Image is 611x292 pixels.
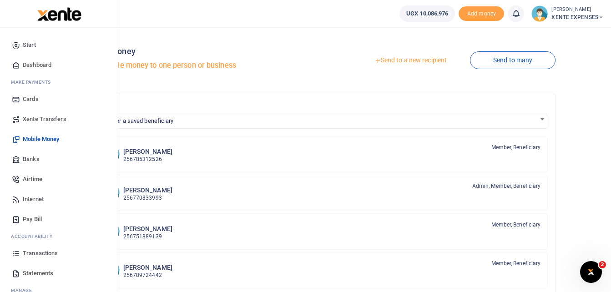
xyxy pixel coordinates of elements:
[396,5,459,22] li: Wallet ballance
[83,46,316,56] h4: Mobile Money
[123,232,172,241] p: 256751889139
[23,249,58,258] span: Transactions
[531,5,548,22] img: profile-user
[123,148,172,156] h6: [PERSON_NAME]
[23,135,59,144] span: Mobile Money
[7,189,111,209] a: Internet
[123,194,172,202] p: 256770833993
[7,75,111,89] li: M
[37,7,81,21] img: logo-large
[23,215,42,224] span: Pay Bill
[123,186,172,194] h6: [PERSON_NAME]
[23,40,36,50] span: Start
[531,5,604,22] a: profile-user [PERSON_NAME] XENTE EXPENSES
[551,6,604,14] small: [PERSON_NAME]
[23,269,53,278] span: Statements
[470,51,555,69] a: Send to many
[123,264,172,272] h6: [PERSON_NAME]
[551,13,604,21] span: XENTE EXPENSES
[406,9,448,18] span: UGX 10,086,976
[459,6,504,21] span: Add money
[123,225,172,233] h6: [PERSON_NAME]
[7,263,111,283] a: Statements
[491,259,541,267] span: Member, Beneficiary
[7,129,111,149] a: Mobile Money
[91,175,548,211] a: AR [PERSON_NAME] 256770833993 Admin, Member, Beneficiary
[23,175,42,184] span: Airtime
[7,229,111,243] li: Ac
[94,117,174,124] span: Search for a saved beneficiary
[7,149,111,169] a: Banks
[491,221,541,229] span: Member, Beneficiary
[7,169,111,189] a: Airtime
[36,10,81,17] a: logo-small logo-large logo-large
[91,213,548,250] a: LT [PERSON_NAME] 256751889139 Member, Beneficiary
[7,89,111,109] a: Cards
[472,182,541,190] span: Admin, Member, Beneficiary
[491,143,541,151] span: Member, Beneficiary
[23,195,44,204] span: Internet
[459,10,504,16] a: Add money
[7,209,111,229] a: Pay Bill
[351,52,470,69] a: Send to a new recipient
[7,55,111,75] a: Dashboard
[123,271,172,280] p: 256789724442
[23,115,66,124] span: Xente Transfers
[399,5,455,22] a: UGX 10,086,976
[91,252,548,288] a: RE [PERSON_NAME] 256789724442 Member, Beneficiary
[580,261,602,283] iframe: Intercom live chat
[18,233,52,240] span: countability
[90,113,548,129] span: Search for a saved beneficiary
[599,261,606,268] span: 2
[83,61,316,70] h5: Send mobile money to one person or business
[15,79,51,86] span: ake Payments
[23,95,39,104] span: Cards
[123,155,172,164] p: 256785312526
[459,6,504,21] li: Toup your wallet
[23,155,40,164] span: Banks
[91,113,547,127] span: Search for a saved beneficiary
[7,243,111,263] a: Transactions
[91,136,548,172] a: NR [PERSON_NAME] 256785312526 Member, Beneficiary
[7,109,111,129] a: Xente Transfers
[7,35,111,55] a: Start
[23,60,51,70] span: Dashboard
